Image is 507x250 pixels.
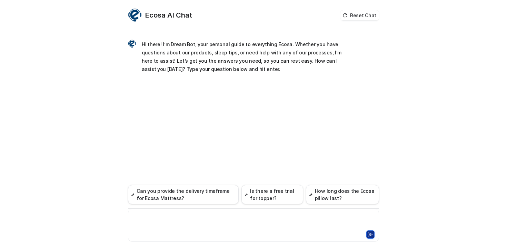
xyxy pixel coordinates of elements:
[306,185,379,204] button: How long does the Ecosa pillow last?
[142,40,344,73] p: Hi there! I’m Dream Bot, your personal guide to everything Ecosa. Whether you have questions abou...
[340,10,379,20] button: Reset Chat
[128,185,239,204] button: Can you provide the delivery timeframe for Ecosa Mattress?
[241,185,303,204] button: Is there a free trial for topper?
[128,8,142,22] img: Widget
[145,10,192,20] h2: Ecosa AI Chat
[128,40,136,48] img: Widget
